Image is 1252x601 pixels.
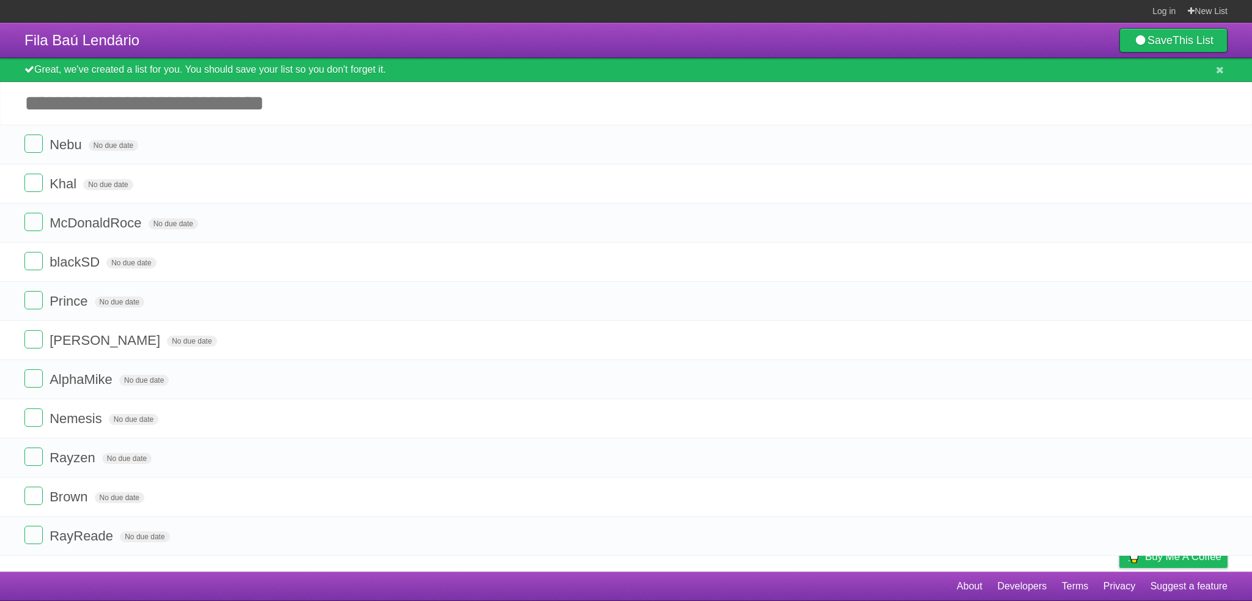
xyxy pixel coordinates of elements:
[1062,575,1089,598] a: Terms
[95,297,144,308] span: No due date
[24,408,43,427] label: Done
[50,372,116,387] span: AlphaMike
[50,215,144,230] span: McDonaldRoce
[50,333,163,348] span: [PERSON_NAME]
[119,375,169,386] span: No due date
[149,218,198,229] span: No due date
[24,369,43,388] label: Done
[50,489,90,504] span: Brown
[50,254,103,270] span: blackSD
[102,453,152,464] span: No due date
[24,448,43,466] label: Done
[50,411,105,426] span: Nemesis
[24,252,43,270] label: Done
[106,257,156,268] span: No due date
[83,179,133,190] span: No due date
[997,575,1047,598] a: Developers
[24,135,43,153] label: Done
[50,293,90,309] span: Prince
[1173,34,1213,46] b: This List
[109,414,158,425] span: No due date
[50,176,79,191] span: Khal
[24,32,139,48] span: Fila Baú Lendário
[1151,575,1228,598] a: Suggest a feature
[1119,28,1228,53] a: SaveThis List
[167,336,216,347] span: No due date
[1103,575,1135,598] a: Privacy
[24,487,43,505] label: Done
[89,140,138,151] span: No due date
[50,528,116,544] span: RayReade
[95,492,144,503] span: No due date
[1125,546,1142,567] img: Buy me a coffee
[24,174,43,192] label: Done
[24,213,43,231] label: Done
[50,137,85,152] span: Nebu
[50,450,98,465] span: Rayzen
[1145,546,1221,567] span: Buy me a coffee
[24,526,43,544] label: Done
[120,531,169,542] span: No due date
[957,575,982,598] a: About
[24,291,43,309] label: Done
[24,330,43,348] label: Done
[1119,545,1228,568] a: Buy me a coffee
